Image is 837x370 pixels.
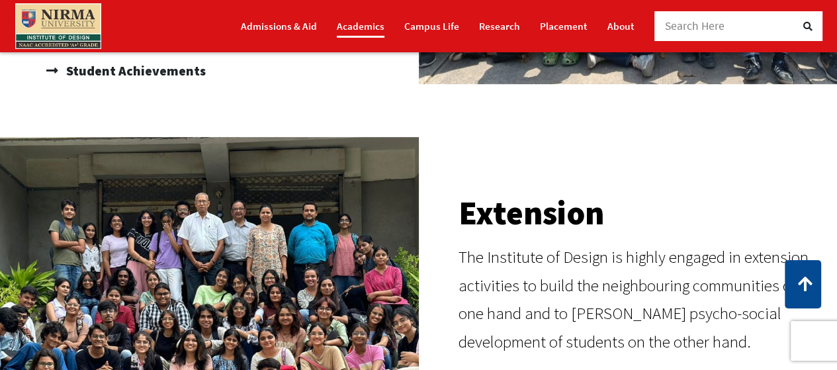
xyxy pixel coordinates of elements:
h2: Extension [459,197,824,230]
a: Student Achievements [46,58,412,84]
a: Placement [540,15,588,38]
a: Admissions & Aid [241,15,317,38]
a: About [607,15,635,38]
a: Research [479,15,520,38]
span: Search Here [665,19,725,33]
a: Academics [337,15,384,38]
img: main_logo [15,3,101,49]
span: Student Achievements [63,58,206,84]
a: Campus Life [404,15,459,38]
p: The Institute of Design is highly engaged in extension activities to build the neighbouring commu... [459,243,824,355]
